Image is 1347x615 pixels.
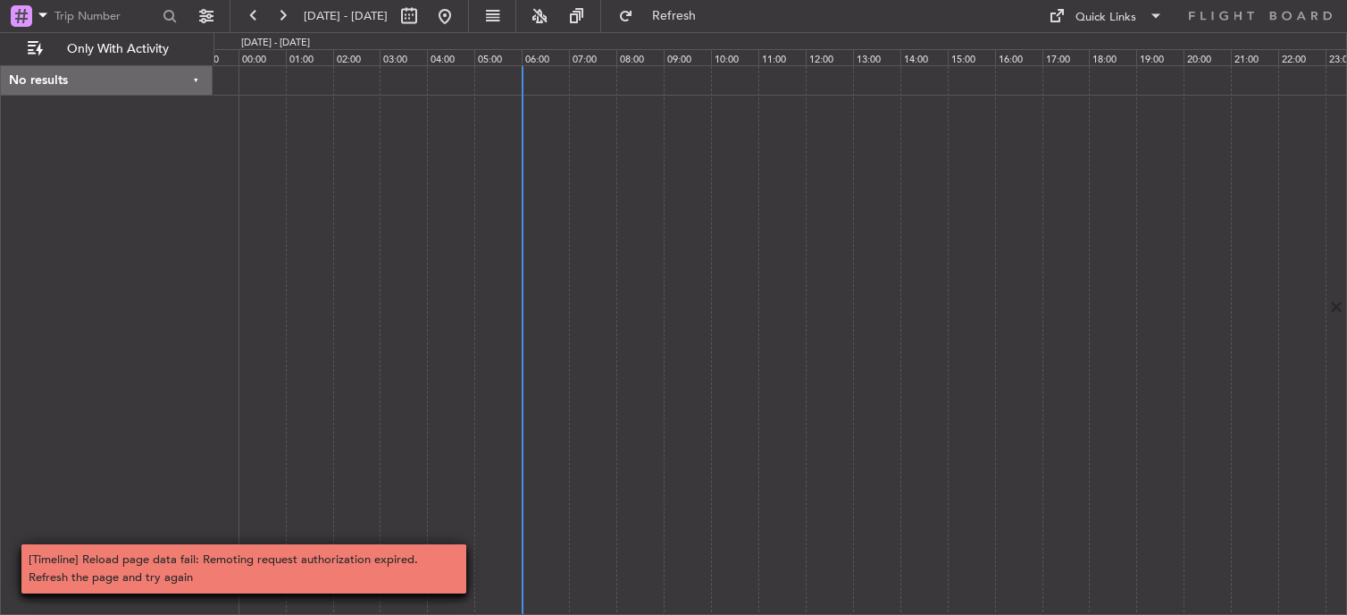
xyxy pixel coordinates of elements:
[238,49,286,65] div: 00:00
[900,49,948,65] div: 14:00
[1040,2,1172,30] button: Quick Links
[333,49,381,65] div: 02:00
[995,49,1042,65] div: 16:00
[474,49,522,65] div: 05:00
[948,49,995,65] div: 15:00
[20,35,194,63] button: Only With Activity
[758,49,806,65] div: 11:00
[54,3,157,29] input: Trip Number
[1075,9,1136,27] div: Quick Links
[1278,49,1326,65] div: 22:00
[1231,49,1278,65] div: 21:00
[711,49,758,65] div: 10:00
[664,49,711,65] div: 09:00
[569,49,616,65] div: 07:00
[241,36,310,51] div: [DATE] - [DATE]
[304,8,388,24] span: [DATE] - [DATE]
[637,10,712,22] span: Refresh
[46,43,188,55] span: Only With Activity
[522,49,569,65] div: 06:00
[616,49,664,65] div: 08:00
[853,49,900,65] div: 13:00
[29,552,439,586] div: [Timeline] Reload page data fail: Remoting request authorization expired. Refresh the page and tr...
[1136,49,1184,65] div: 19:00
[1184,49,1231,65] div: 20:00
[1042,49,1090,65] div: 17:00
[1089,49,1136,65] div: 18:00
[806,49,853,65] div: 12:00
[427,49,474,65] div: 04:00
[191,49,238,65] div: 23:00
[286,49,333,65] div: 01:00
[380,49,427,65] div: 03:00
[610,2,717,30] button: Refresh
